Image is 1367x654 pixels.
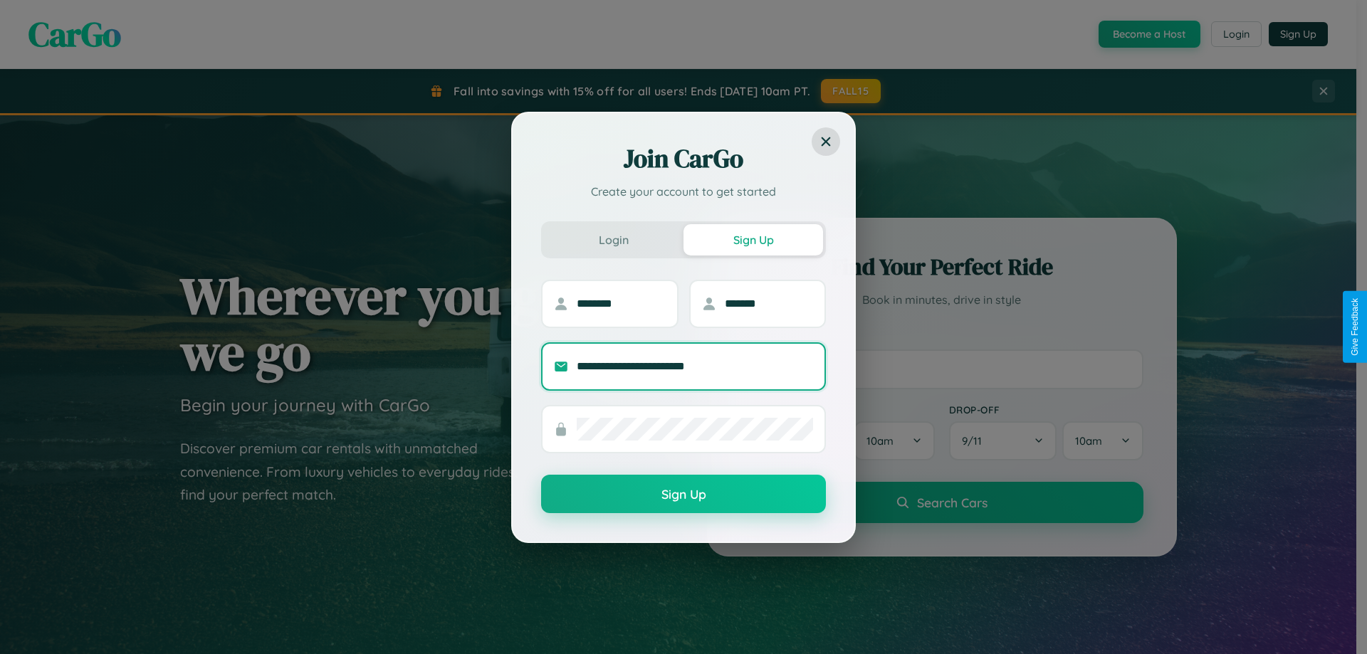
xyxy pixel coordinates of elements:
p: Create your account to get started [541,183,826,200]
button: Sign Up [683,224,823,255]
button: Login [544,224,683,255]
button: Sign Up [541,475,826,513]
h2: Join CarGo [541,142,826,176]
div: Give Feedback [1350,298,1360,356]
